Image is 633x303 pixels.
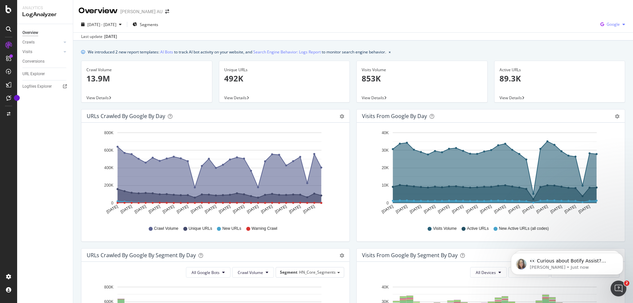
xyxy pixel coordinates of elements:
span: New Active URLs (all codes) [499,226,549,231]
text: [DATE] [176,204,189,214]
span: [DATE] - [DATE] [87,22,116,27]
div: Analytics [22,5,68,11]
button: Segments [130,19,161,30]
span: Unique URLs [189,226,212,231]
div: Tooltip anchor [14,95,20,101]
svg: A chart. [87,128,342,220]
text: 800K [104,131,113,135]
span: View Details [499,95,522,101]
text: 20K [382,166,389,170]
button: All Google Bots [186,267,230,278]
a: Overview [22,29,68,36]
span: New URLs [222,226,241,231]
span: Crawl Volume [154,226,178,231]
span: Segment [280,269,297,275]
text: [DATE] [148,204,161,214]
span: HN_Core_Segments [299,269,336,275]
text: 0 [111,201,113,205]
span: View Details [362,95,384,101]
text: 400K [104,166,113,170]
text: [DATE] [493,204,506,214]
div: Active URLs [499,67,620,73]
text: [DATE] [232,204,245,214]
text: [DATE] [274,204,287,214]
span: Visits Volume [433,226,457,231]
span: Active URLs [467,226,489,231]
text: [DATE] [563,204,577,214]
text: [DATE] [409,204,422,214]
a: Visits [22,48,62,55]
p: 492K [224,73,345,84]
span: All Google Bots [192,270,220,275]
div: Conversions [22,58,45,65]
text: [DATE] [451,204,464,214]
text: [DATE] [288,204,301,214]
div: Crawls [22,39,35,46]
text: [DATE] [578,204,591,214]
text: [DATE] [395,204,408,214]
div: info banner [81,48,625,55]
a: AI Bots [160,48,173,55]
div: arrow-right-arrow-left [165,9,169,14]
div: Crawl Volume [86,67,207,73]
button: close banner [387,47,392,57]
text: [DATE] [507,204,521,214]
div: Logfiles Explorer [22,83,52,90]
text: [DATE] [302,204,316,214]
div: URLs Crawled by Google by day [87,113,165,119]
text: 0 [386,201,389,205]
span: View Details [224,95,247,101]
text: 40K [382,131,389,135]
text: [DATE] [120,204,133,214]
text: 10K [382,183,389,188]
svg: A chart. [362,128,617,220]
span: View Details [86,95,109,101]
a: Crawls [22,39,62,46]
div: We introduced 2 new report templates: to track AI bot activity on your website, and to monitor se... [88,48,386,55]
button: Google [598,19,628,30]
div: URL Explorer [22,71,45,77]
div: Unique URLs [224,67,345,73]
div: Overview [78,5,118,16]
div: URLs Crawled by Google By Segment By Day [87,252,196,258]
text: 200K [104,183,113,188]
div: Visits from Google By Segment By Day [362,252,458,258]
span: All Devices [476,270,496,275]
text: [DATE] [465,204,478,214]
span: Crawl Volume [238,270,263,275]
p: 89.3K [499,73,620,84]
text: [DATE] [162,204,175,214]
iframe: Intercom live chat [611,281,626,296]
span: Google [607,21,620,27]
text: [DATE] [550,204,563,214]
button: [DATE] - [DATE] [78,19,124,30]
iframe: Intercom notifications message [501,239,633,285]
div: Visits [22,48,32,55]
span: Segments [140,22,158,27]
text: 40K [382,285,389,289]
a: Conversions [22,58,68,65]
div: Visits from Google by day [362,113,427,119]
div: gear [340,114,344,119]
text: [DATE] [218,204,231,214]
button: Crawl Volume [232,267,274,278]
text: [DATE] [381,204,394,214]
text: [DATE] [246,204,259,214]
text: 600K [104,148,113,153]
a: Search Engine Behavior: Logs Report [253,48,321,55]
text: [DATE] [522,204,535,214]
text: [DATE] [105,204,119,214]
text: [DATE] [423,204,436,214]
a: Logfiles Explorer [22,83,68,90]
div: [DATE] [104,34,117,40]
div: gear [615,114,619,119]
div: LogAnalyzer [22,11,68,18]
div: Last update [81,34,117,40]
text: [DATE] [134,204,147,214]
text: [DATE] [479,204,493,214]
div: gear [340,253,344,258]
span: 2 [624,281,629,286]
